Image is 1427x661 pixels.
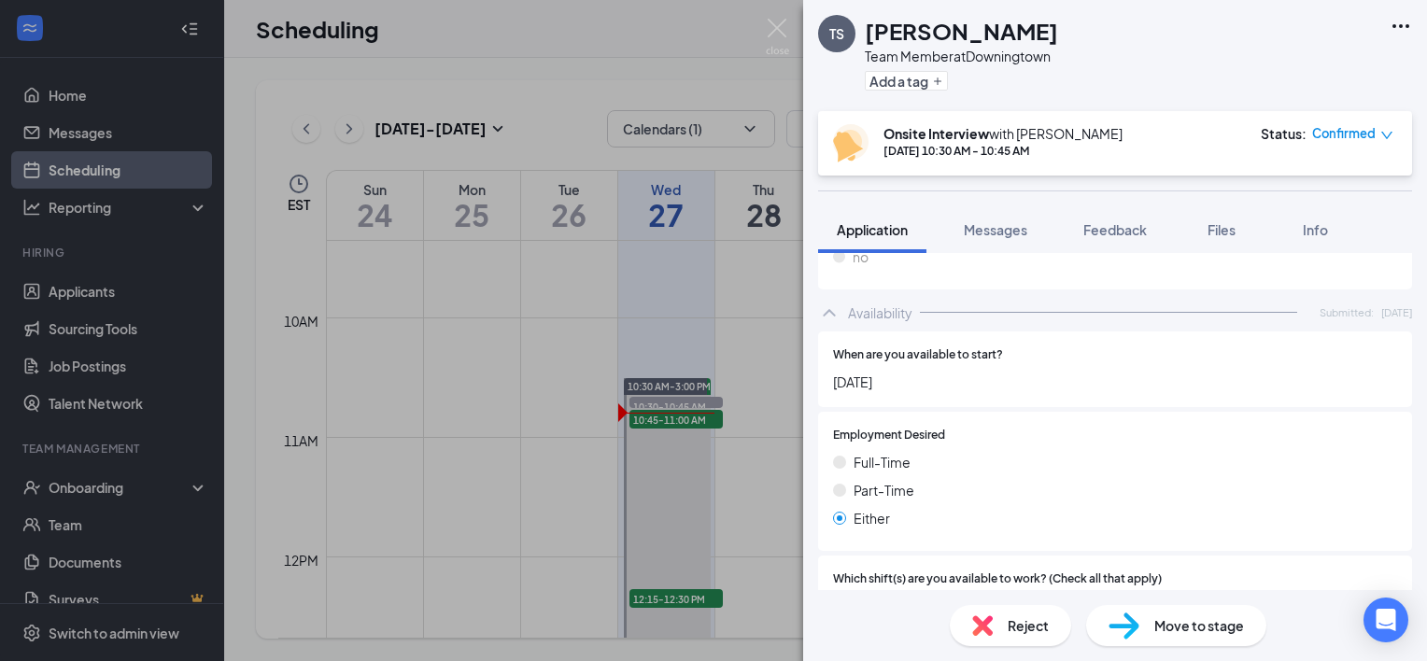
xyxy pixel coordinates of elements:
[1261,124,1307,143] div: Status :
[1154,615,1244,636] span: Move to stage
[1008,615,1049,636] span: Reject
[1381,304,1412,320] span: [DATE]
[837,221,908,238] span: Application
[1312,124,1376,143] span: Confirmed
[1083,221,1147,238] span: Feedback
[833,372,1397,392] span: [DATE]
[854,508,890,528] span: Either
[833,427,945,444] span: Employment Desired
[853,246,869,267] span: no
[1390,15,1412,37] svg: Ellipses
[865,47,1058,65] div: Team Member at Downingtown
[833,570,1162,588] span: Which shift(s) are you available to work? (Check all that apply)
[1320,304,1374,320] span: Submitted:
[833,346,1003,364] span: When are you available to start?
[818,302,841,324] svg: ChevronUp
[865,71,948,91] button: PlusAdd a tag
[883,125,989,142] b: Onsite Interview
[932,76,943,87] svg: Plus
[1208,221,1236,238] span: Files
[1380,129,1393,142] span: down
[964,221,1027,238] span: Messages
[848,303,912,322] div: Availability
[1303,221,1328,238] span: Info
[829,24,844,43] div: TS
[1363,598,1408,642] div: Open Intercom Messenger
[854,452,911,472] span: Full-Time
[865,15,1058,47] h1: [PERSON_NAME]
[883,124,1123,143] div: with [PERSON_NAME]
[883,143,1123,159] div: [DATE] 10:30 AM - 10:45 AM
[854,480,914,500] span: Part-Time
